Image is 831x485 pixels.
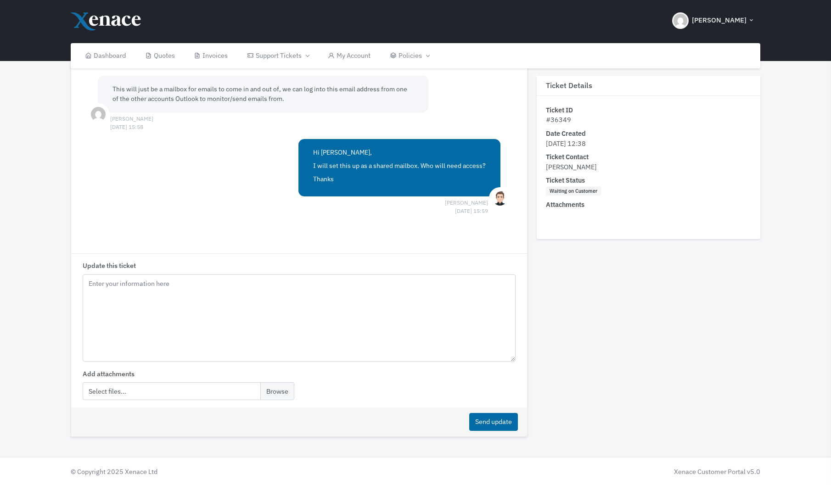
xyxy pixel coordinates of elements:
[546,186,601,196] span: Waiting on Customer
[135,43,185,68] a: Quotes
[66,467,415,477] div: © Copyright 2025 Xenace Ltd
[83,261,136,271] label: Update this ticket
[546,116,571,124] span: #36349
[546,128,751,139] dt: Date Created
[692,15,747,26] span: [PERSON_NAME]
[546,105,751,115] dt: Ticket ID
[546,162,597,171] span: [PERSON_NAME]
[237,43,318,68] a: Support Tickets
[537,76,760,96] h3: Ticket Details
[469,413,518,431] button: Send update
[184,43,237,68] a: Invoices
[546,152,751,162] dt: Ticket Contact
[445,199,488,207] span: [PERSON_NAME] [DATE] 15:59
[112,85,407,103] span: This will just be a mailbox for emails to come in and out of, we can log into this email address ...
[313,161,486,171] p: I will set this up as a shared mailbox. Who will need access?
[672,12,689,29] img: Header Avatar
[546,139,586,148] span: [DATE] 12:38
[313,148,486,157] p: Hi [PERSON_NAME],
[318,43,380,68] a: My Account
[546,200,751,210] dt: Attachments
[380,43,438,68] a: Policies
[110,115,153,123] span: [PERSON_NAME] [DATE] 15:58
[313,174,486,184] p: Thanks
[75,43,135,68] a: Dashboard
[667,5,760,37] button: [PERSON_NAME]
[83,369,135,379] label: Add attachments
[546,176,751,186] dt: Ticket Status
[420,467,760,477] div: Xenace Customer Portal v5.0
